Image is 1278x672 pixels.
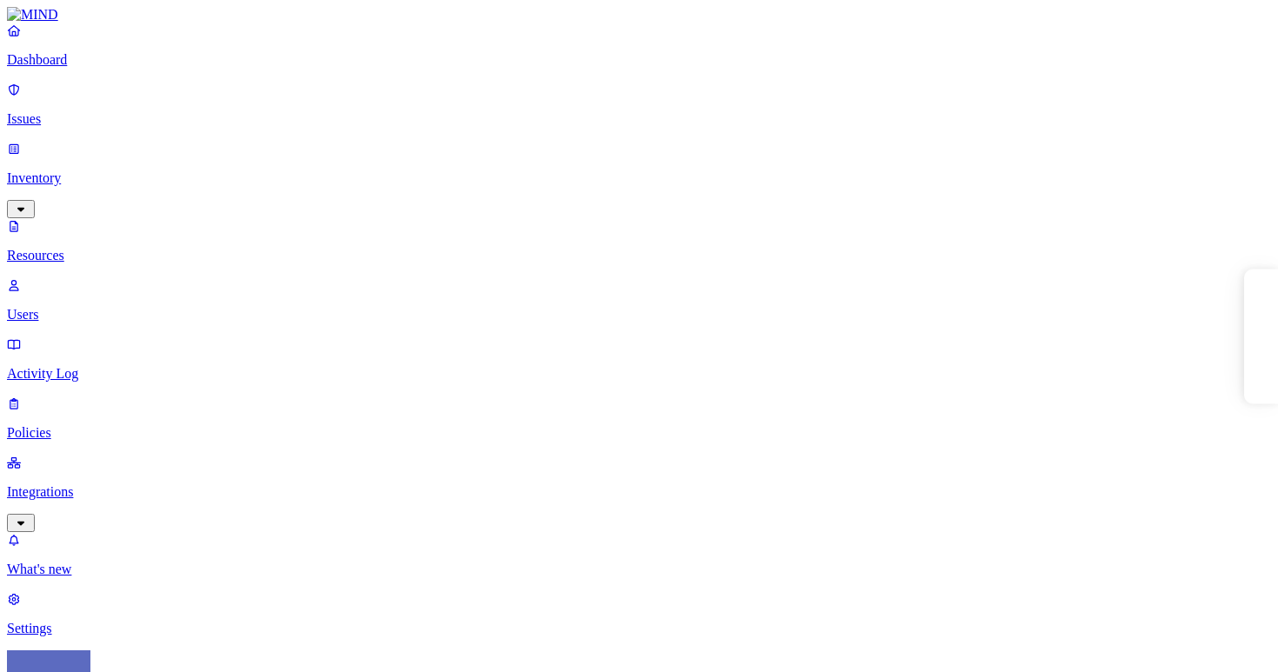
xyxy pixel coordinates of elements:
p: Resources [7,248,1271,263]
p: What's new [7,562,1271,577]
img: MIND [7,7,58,23]
p: Inventory [7,170,1271,186]
p: Users [7,307,1271,323]
p: Dashboard [7,52,1271,68]
p: Issues [7,111,1271,127]
p: Integrations [7,484,1271,500]
p: Activity Log [7,366,1271,382]
p: Settings [7,621,1271,636]
p: Policies [7,425,1271,441]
